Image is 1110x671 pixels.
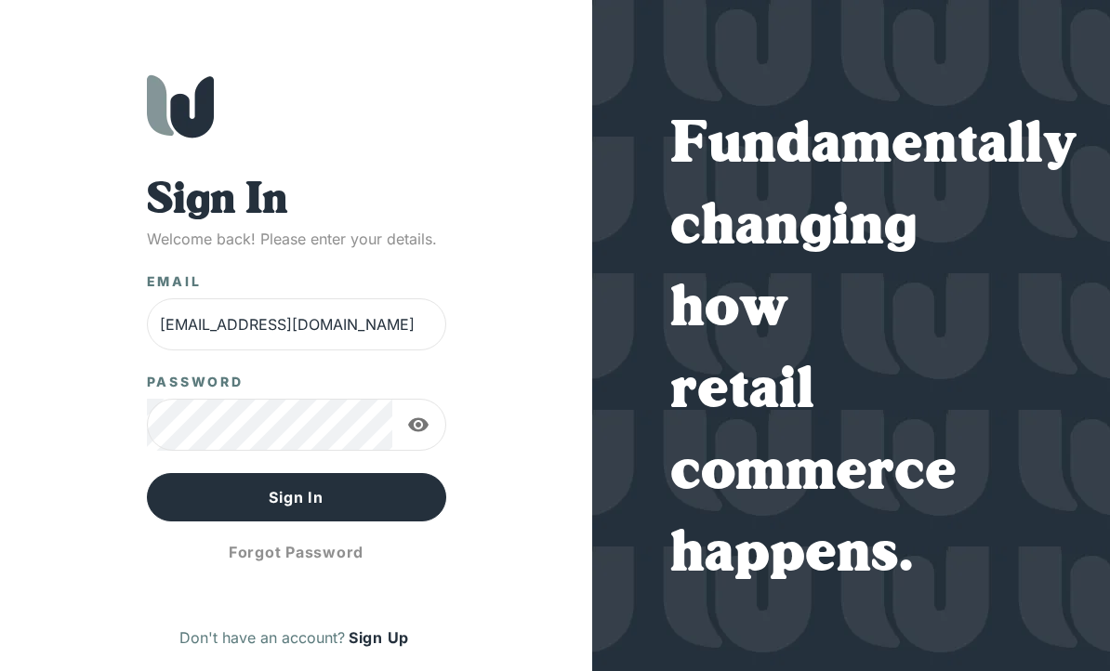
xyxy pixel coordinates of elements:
input: Enter email address [147,298,446,350]
button: Sign In [147,473,446,521]
h1: Sign In [147,176,446,228]
p: Don't have an account? [179,626,345,649]
img: Wholeshop logo [147,74,214,138]
h1: Fundamentally changing how retail commerce happens. [670,106,1033,597]
p: Welcome back! Please enter your details. [147,228,446,250]
label: Password [147,373,244,391]
button: Forgot Password [147,529,446,575]
label: Email [147,272,202,291]
button: Sign Up [345,623,413,652]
